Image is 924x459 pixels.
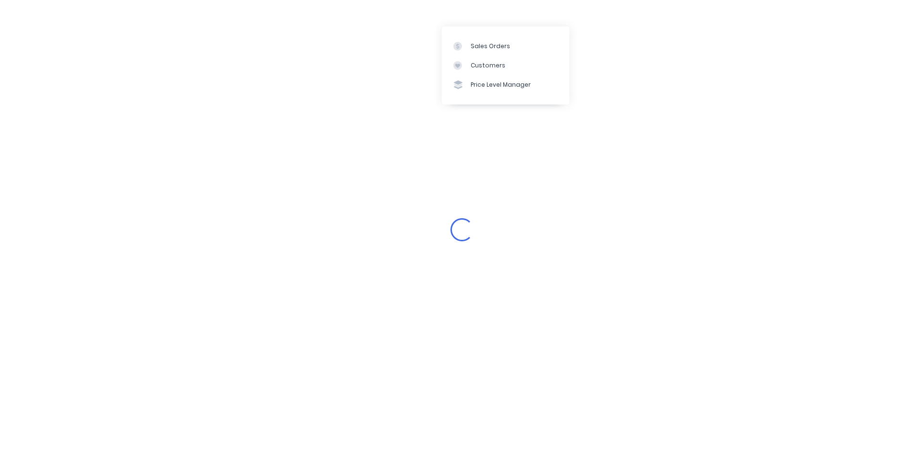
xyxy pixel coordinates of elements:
a: Customers [442,56,569,75]
a: Price Level Manager [442,75,569,94]
div: Customers [471,61,505,70]
a: Sales Orders [442,36,569,55]
div: Sales Orders [471,42,510,51]
div: Price Level Manager [471,80,531,89]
